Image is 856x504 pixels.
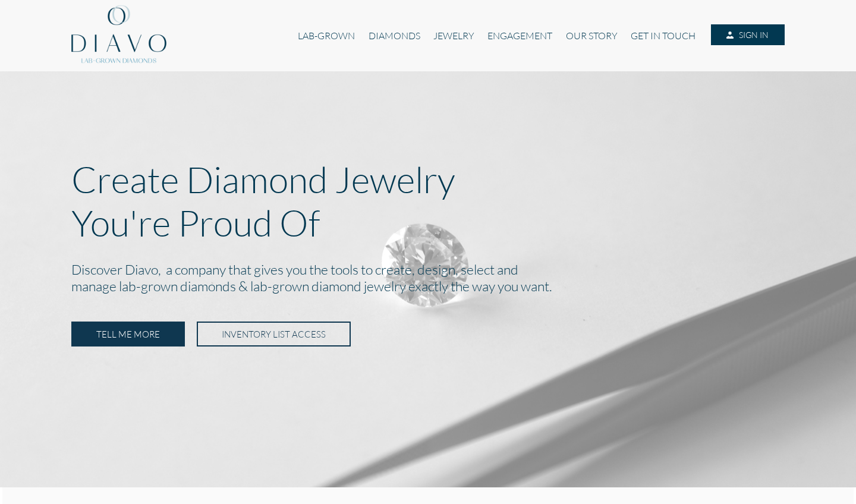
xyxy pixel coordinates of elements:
a: DIAMONDS [362,24,427,47]
p: Create Diamond Jewelry You're Proud Of [71,157,785,244]
a: INVENTORY LIST ACCESS [197,322,351,346]
a: JEWELRY [427,24,481,47]
a: SIGN IN [711,24,785,46]
a: OUR STORY [559,24,624,47]
h2: Discover Diavo, a company that gives you the tools to create, design, select and manage lab-grown... [71,259,785,299]
a: ENGAGEMENT [481,24,559,47]
a: LAB-GROWN [291,24,361,47]
a: TELL ME MORE [71,322,185,346]
a: GET IN TOUCH [624,24,702,47]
